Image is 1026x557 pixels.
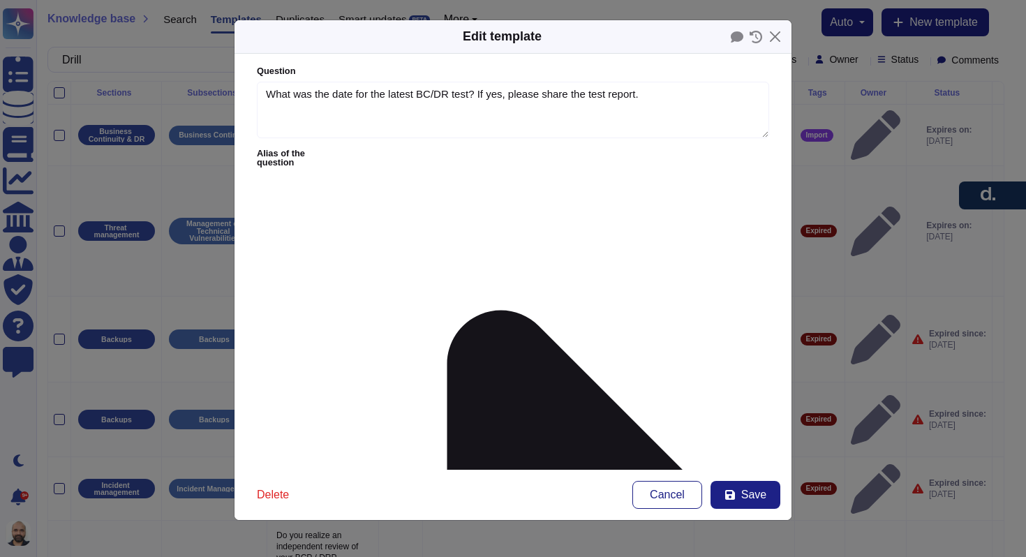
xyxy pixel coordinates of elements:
[257,82,769,139] textarea: What was the date for the latest BC/DR test? If yes, please share the test report.
[257,489,289,500] span: Delete
[463,27,542,46] div: Edit template
[246,481,300,509] button: Delete
[764,26,786,47] button: Close
[257,67,769,76] label: Question
[632,481,702,509] button: Cancel
[711,481,780,509] button: Save
[650,489,685,500] span: Cancel
[741,489,766,500] span: Save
